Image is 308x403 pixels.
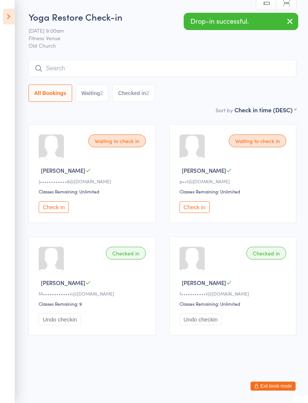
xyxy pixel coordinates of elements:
[39,314,81,325] button: Undo checkin
[246,247,286,260] div: Checked in
[29,34,285,42] span: Fitness Venue
[29,42,296,49] span: Old Church
[76,85,109,102] button: Waiting2
[251,382,296,391] button: Exit kiosk mode
[216,106,233,114] label: Sort by
[29,27,285,34] span: [DATE] 9:00am
[39,188,148,195] div: Classes Remaining: Unlimited
[180,178,289,184] div: p••t@[DOMAIN_NAME]
[41,166,85,174] span: [PERSON_NAME]
[180,300,289,307] div: Classes Remaining: Unlimited
[41,279,85,287] span: [PERSON_NAME]
[180,201,210,213] button: Check in
[182,166,226,174] span: [PERSON_NAME]
[29,85,72,102] button: All Bookings
[39,178,148,184] div: J••••••••••••8@[DOMAIN_NAME]
[234,106,296,114] div: Check in time (DESC)
[29,11,296,23] h2: Yoga Restore Check-in
[112,85,155,102] button: Checked in2
[106,247,146,260] div: Checked in
[88,134,146,147] div: Waiting to check in
[39,290,148,297] div: M••••••••••••n@[DOMAIN_NAME]
[39,300,148,307] div: Classes Remaining: 9
[146,90,149,96] div: 2
[39,201,69,213] button: Check in
[180,314,222,325] button: Undo checkin
[182,279,226,287] span: [PERSON_NAME]
[180,188,289,195] div: Classes Remaining: Unlimited
[229,134,286,147] div: Waiting to check in
[29,60,296,77] input: Search
[180,290,289,297] div: f•••••••••••t@[DOMAIN_NAME]
[184,13,298,30] div: Drop-in successful.
[100,90,103,96] div: 2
